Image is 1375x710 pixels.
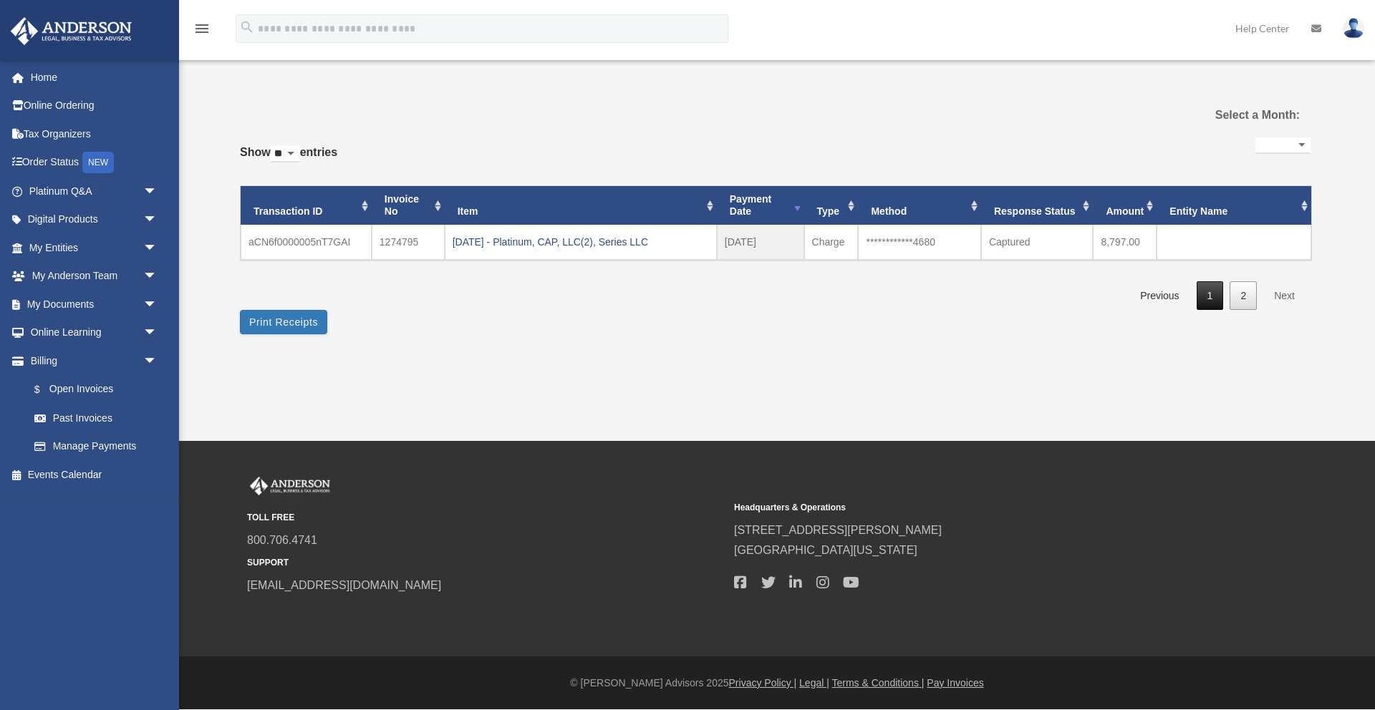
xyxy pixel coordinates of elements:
th: Invoice No: activate to sort column ascending [372,186,445,225]
a: My Anderson Teamarrow_drop_down [10,262,179,291]
a: Tax Organizers [10,120,179,148]
a: Manage Payments [20,432,179,461]
label: Show entries [240,142,337,177]
small: SUPPORT [247,555,724,570]
td: 8,797.00 [1093,225,1157,260]
img: Anderson Advisors Platinum Portal [247,477,333,495]
span: arrow_drop_down [143,346,172,376]
th: Response Status: activate to sort column ascending [981,186,1093,225]
a: Home [10,63,179,92]
i: search [239,19,255,35]
a: $Open Invoices [20,375,179,404]
th: Transaction ID: activate to sort column ascending [241,186,372,225]
a: Online Ordering [10,92,179,120]
a: My Documentsarrow_drop_down [10,290,179,318]
a: [EMAIL_ADDRESS][DOMAIN_NAME] [247,579,441,591]
small: TOLL FREE [247,510,724,525]
span: arrow_drop_down [143,233,172,263]
a: 2 [1230,281,1257,311]
span: arrow_drop_down [143,177,172,206]
label: Select a Month: [1143,105,1300,125]
span: arrow_drop_down [143,262,172,291]
span: $ [42,381,49,399]
a: Privacy Policy | [729,677,797,689]
a: [GEOGRAPHIC_DATA][US_STATE] [734,544,917,556]
th: Item: activate to sort column ascending [445,186,717,225]
a: Platinum Q&Aarrow_drop_down [10,177,179,205]
a: Next [1263,281,1306,311]
div: NEW [82,152,114,173]
td: aCN6f0000005nT7GAI [241,225,372,260]
a: Past Invoices [20,404,172,432]
td: 1274795 [372,225,445,260]
th: Payment Date: activate to sort column ascending [717,186,804,225]
div: [DATE] - Platinum, CAP, LLC(2), Series LLC [453,232,709,252]
a: menu [193,25,211,37]
small: Headquarters & Operations [734,500,1211,515]
th: Method: activate to sort column ascending [858,186,980,225]
a: Previous [1129,281,1190,311]
td: [DATE] [717,225,804,260]
a: Legal | [799,677,829,689]
a: Billingarrow_drop_down [10,346,179,375]
th: Entity Name: activate to sort column ascending [1157,186,1311,225]
div: © [PERSON_NAME] Advisors 2025 [179,674,1375,692]
td: Charge [804,225,859,260]
img: User Pic [1343,18,1364,39]
button: Print Receipts [240,310,327,334]
a: Terms & Conditions | [832,677,925,689]
th: Type: activate to sort column ascending [804,186,859,225]
a: Digital Productsarrow_drop_down [10,205,179,234]
i: menu [193,20,211,37]
a: My Entitiesarrow_drop_down [10,233,179,262]
a: Order StatusNEW [10,148,179,177]
th: Amount: activate to sort column ascending [1093,186,1157,225]
a: 800.706.4741 [247,534,317,546]
a: Online Learningarrow_drop_down [10,318,179,347]
select: Showentries [271,146,300,162]
td: Captured [981,225,1093,260]
span: arrow_drop_down [143,290,172,319]
span: arrow_drop_down [143,318,172,348]
span: arrow_drop_down [143,205,172,235]
a: [STREET_ADDRESS][PERSON_NAME] [734,524,942,536]
a: Pay Invoices [927,677,983,689]
a: Events Calendar [10,460,179,489]
img: Anderson Advisors Platinum Portal [6,17,136,45]
a: 1 [1197,281,1224,311]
